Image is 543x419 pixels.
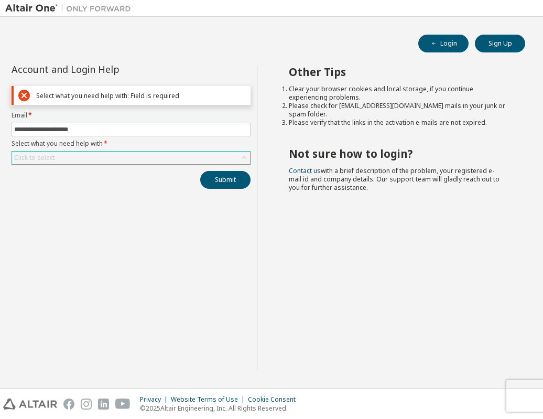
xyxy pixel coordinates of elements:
[12,139,251,148] label: Select what you need help with
[12,111,251,120] label: Email
[289,147,506,160] h2: Not sure how to login?
[140,404,302,413] p: © 2025 Altair Engineering, Inc. All Rights Reserved.
[200,171,251,189] button: Submit
[289,65,506,79] h2: Other Tips
[36,92,246,100] div: Select what you need help with: Field is required
[289,166,321,175] a: Contact us
[5,3,136,14] img: Altair One
[98,399,109,410] img: linkedin.svg
[475,35,525,52] button: Sign Up
[171,395,248,404] div: Website Terms of Use
[63,399,74,410] img: facebook.svg
[14,154,55,162] div: Click to select
[289,119,506,127] li: Please verify that the links in the activation e-mails are not expired.
[289,166,499,192] span: with a brief description of the problem, your registered e-mail id and company details. Our suppo...
[3,399,57,410] img: altair_logo.svg
[12,65,203,73] div: Account and Login Help
[140,395,171,404] div: Privacy
[248,395,302,404] div: Cookie Consent
[418,35,469,52] button: Login
[115,399,131,410] img: youtube.svg
[81,399,92,410] img: instagram.svg
[12,152,250,164] div: Click to select
[289,102,506,119] li: Please check for [EMAIL_ADDRESS][DOMAIN_NAME] mails in your junk or spam folder.
[289,85,506,102] li: Clear your browser cookies and local storage, if you continue experiencing problems.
